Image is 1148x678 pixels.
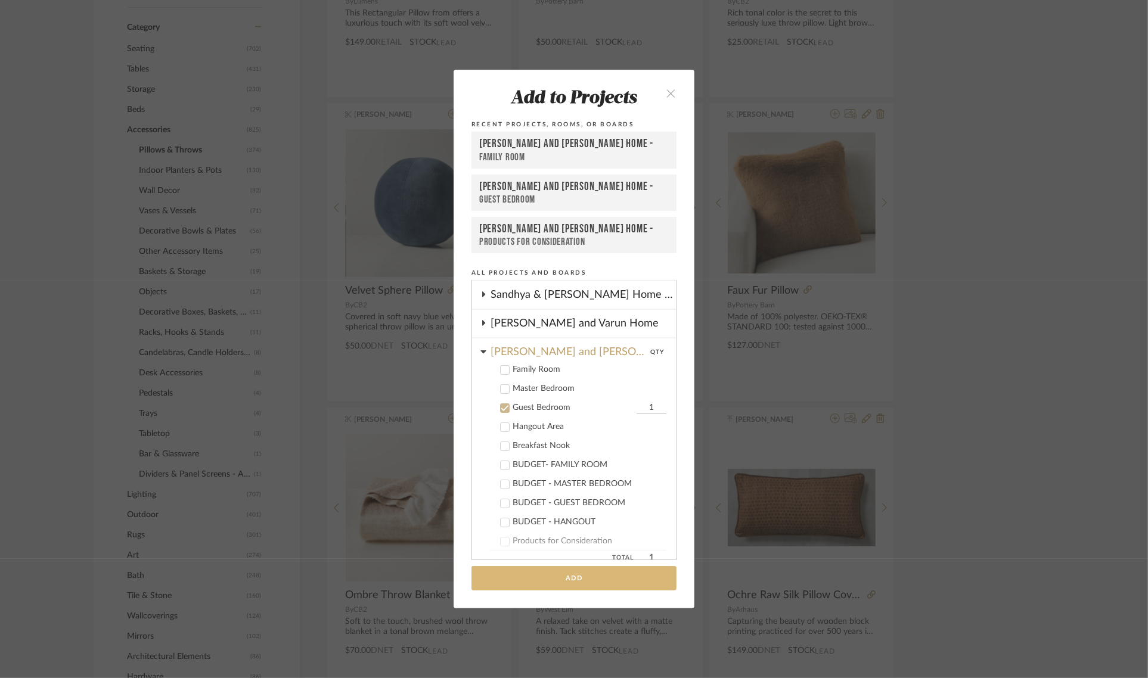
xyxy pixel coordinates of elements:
[491,281,676,309] div: Sandhya & [PERSON_NAME] Home -Master and Powder
[653,80,688,105] button: close
[650,338,664,359] div: QTY
[471,119,677,130] div: Recent Projects, Rooms, or Boards
[513,498,666,508] div: BUDGET - GUEST BEDROOM
[479,222,669,236] div: [PERSON_NAME] and [PERSON_NAME] Home -
[479,137,669,151] div: [PERSON_NAME] and [PERSON_NAME] Home -
[513,441,666,451] div: Breakfast Nook
[513,479,666,489] div: BUDGET - MASTER BEDROOM
[471,89,677,109] div: Add to Projects
[513,460,666,470] div: BUDGET- FAMILY ROOM
[513,365,666,375] div: Family Room
[513,403,634,413] div: Guest Bedroom
[637,551,666,565] span: 1
[637,402,666,414] input: Guest Bedroom
[513,536,666,546] div: Products for Consideration
[491,310,676,337] div: [PERSON_NAME] and Varun Home
[513,517,666,527] div: BUDGET - HANGOUT
[513,422,666,432] div: Hangout Area
[479,180,669,194] div: [PERSON_NAME] and [PERSON_NAME] Home -
[479,194,669,206] div: Guest Bedroom
[471,268,677,278] div: All Projects and Boards
[491,338,650,359] div: [PERSON_NAME] and [PERSON_NAME] Home
[471,566,677,590] button: Add
[479,151,669,164] div: Family Room
[479,236,669,248] div: Products for Consideration
[513,384,666,394] div: Master Bedroom
[490,551,634,565] span: Total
